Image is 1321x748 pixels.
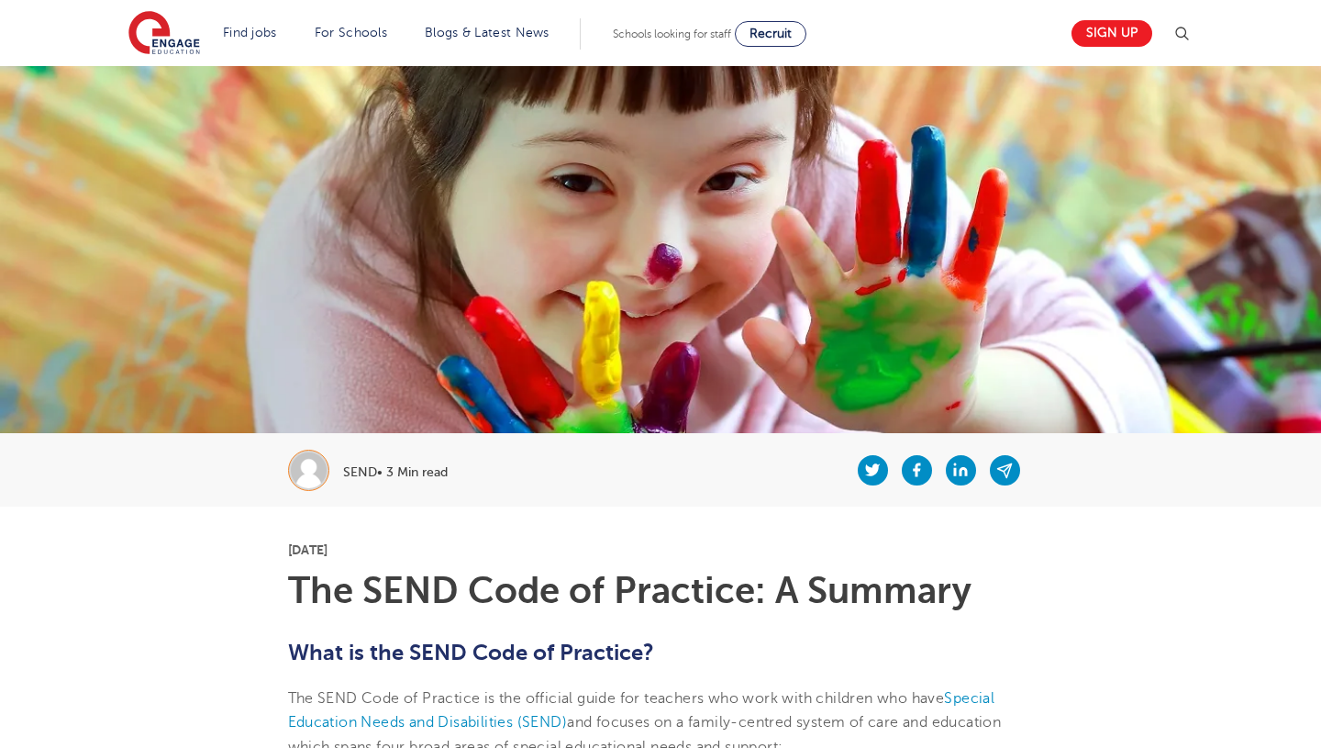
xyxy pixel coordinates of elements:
span: Schools looking for staff [613,28,731,40]
a: Blogs & Latest News [425,26,549,39]
p: SEND• 3 Min read [343,466,448,479]
img: Engage Education [128,11,200,57]
a: Recruit [735,21,806,47]
a: For Schools [315,26,387,39]
span: Recruit [749,27,792,40]
a: Sign up [1071,20,1152,47]
p: [DATE] [288,543,1034,556]
h1: The SEND Code of Practice: A Summary [288,573,1034,609]
a: Find jobs [223,26,277,39]
h2: What is the SEND Code of Practice? [288,637,1034,668]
